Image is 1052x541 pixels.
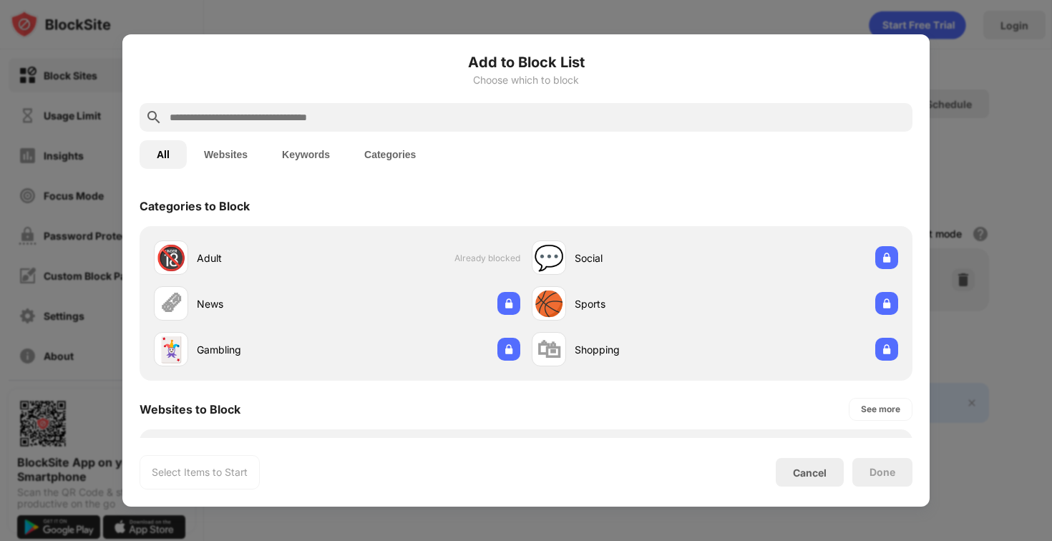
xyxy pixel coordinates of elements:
button: All [140,140,187,169]
div: Cancel [793,467,827,479]
div: Sports [575,296,715,311]
div: Social [575,250,715,265]
span: Already blocked [454,253,520,263]
div: 🛍 [537,335,561,364]
div: Select Items to Start [152,465,248,479]
div: Gambling [197,342,337,357]
h6: Add to Block List [140,52,912,73]
button: Categories [347,140,433,169]
div: 🗞 [159,289,183,318]
div: See more [861,402,900,416]
div: Websites to Block [140,402,240,416]
div: 🏀 [534,289,564,318]
div: 🔞 [156,243,186,273]
div: 🃏 [156,335,186,364]
div: 💬 [534,243,564,273]
img: search.svg [145,109,162,126]
button: Websites [187,140,265,169]
div: Shopping [575,342,715,357]
div: Done [870,467,895,478]
div: News [197,296,337,311]
div: Choose which to block [140,74,912,86]
button: Keywords [265,140,347,169]
div: Categories to Block [140,199,250,213]
div: Adult [197,250,337,265]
